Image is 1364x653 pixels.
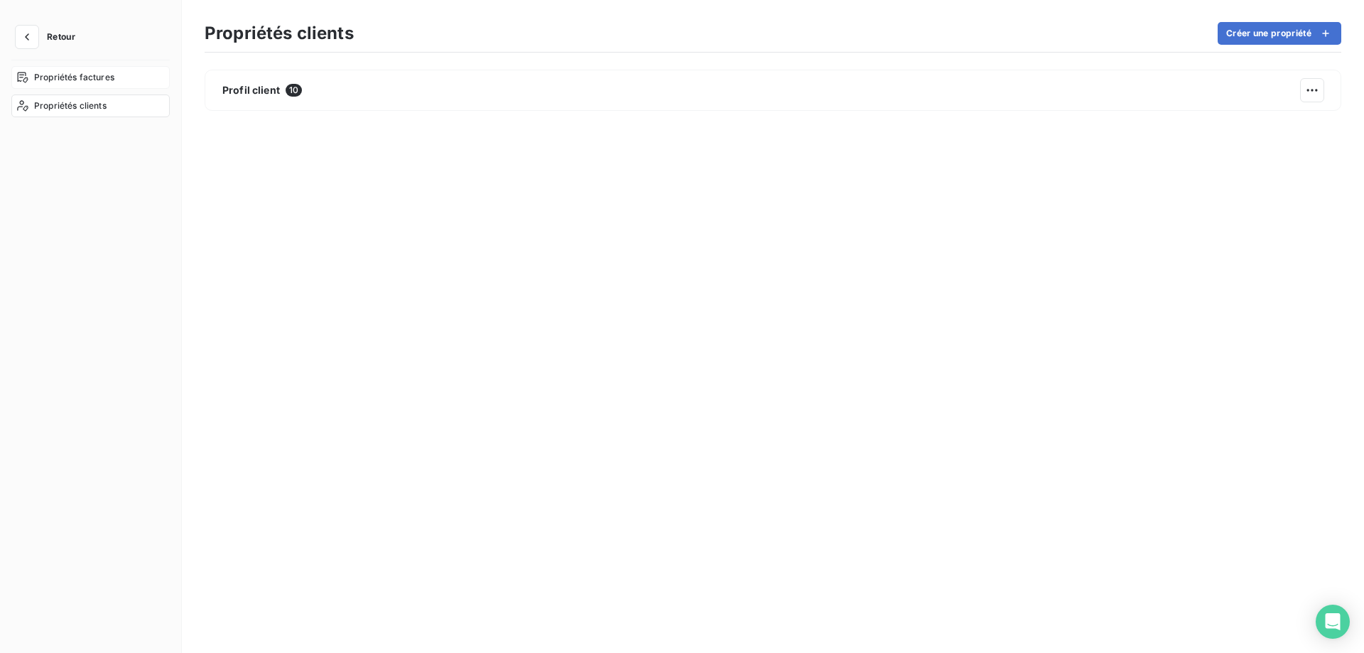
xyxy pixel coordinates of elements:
[34,71,114,84] span: Propriétés factures
[11,95,170,117] a: Propriétés clients
[11,26,87,48] button: Retour
[1316,605,1350,639] div: Open Intercom Messenger
[286,84,302,97] span: 10
[34,99,107,112] span: Propriétés clients
[47,33,75,41] span: Retour
[222,83,280,97] span: Profil client
[11,66,170,89] a: Propriétés factures
[1218,22,1341,45] button: Créer une propriété
[205,21,354,46] h3: Propriétés clients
